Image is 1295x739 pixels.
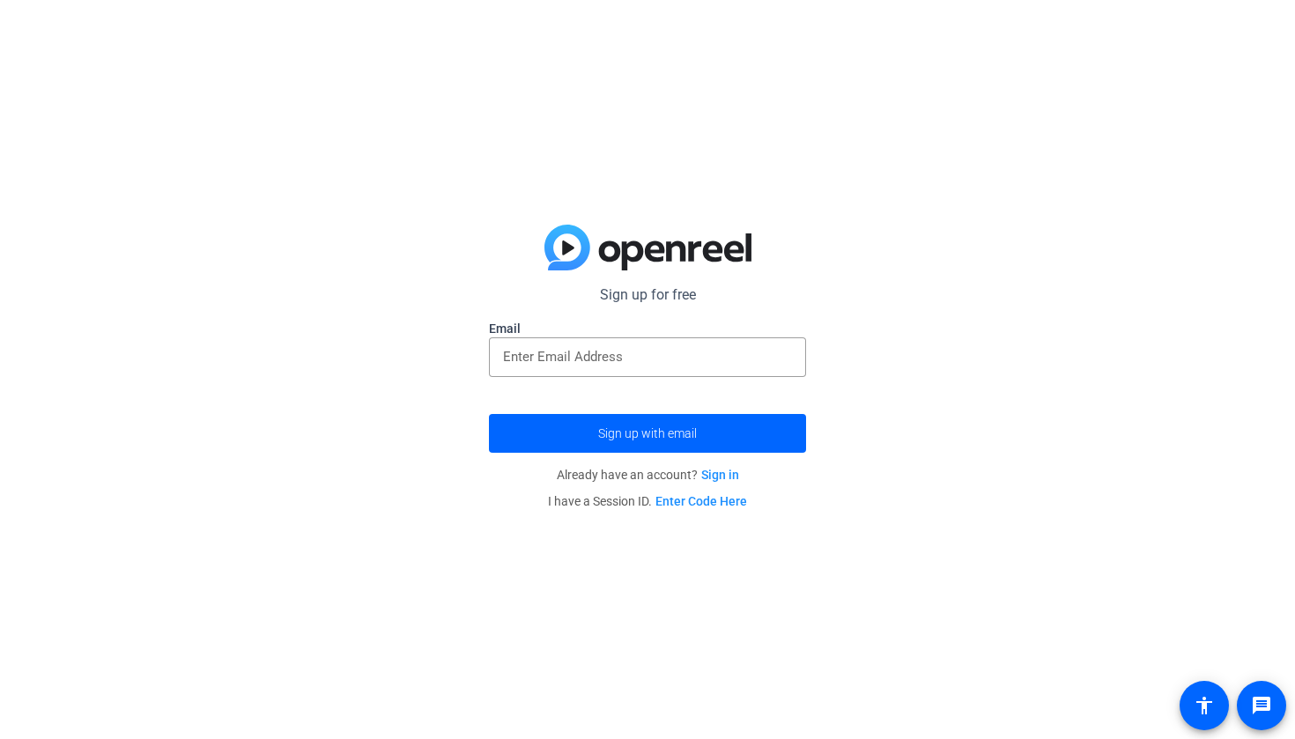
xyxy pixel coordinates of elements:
span: Already have an account? [557,468,739,482]
img: blue-gradient.svg [544,225,751,270]
a: Enter Code Here [655,494,747,508]
a: Sign in [701,468,739,482]
p: Sign up for free [489,285,806,306]
label: Email [489,320,806,337]
mat-icon: message [1251,695,1272,716]
button: Sign up with email [489,414,806,453]
input: Enter Email Address [503,346,792,367]
mat-icon: accessibility [1194,695,1215,716]
span: I have a Session ID. [548,494,747,508]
